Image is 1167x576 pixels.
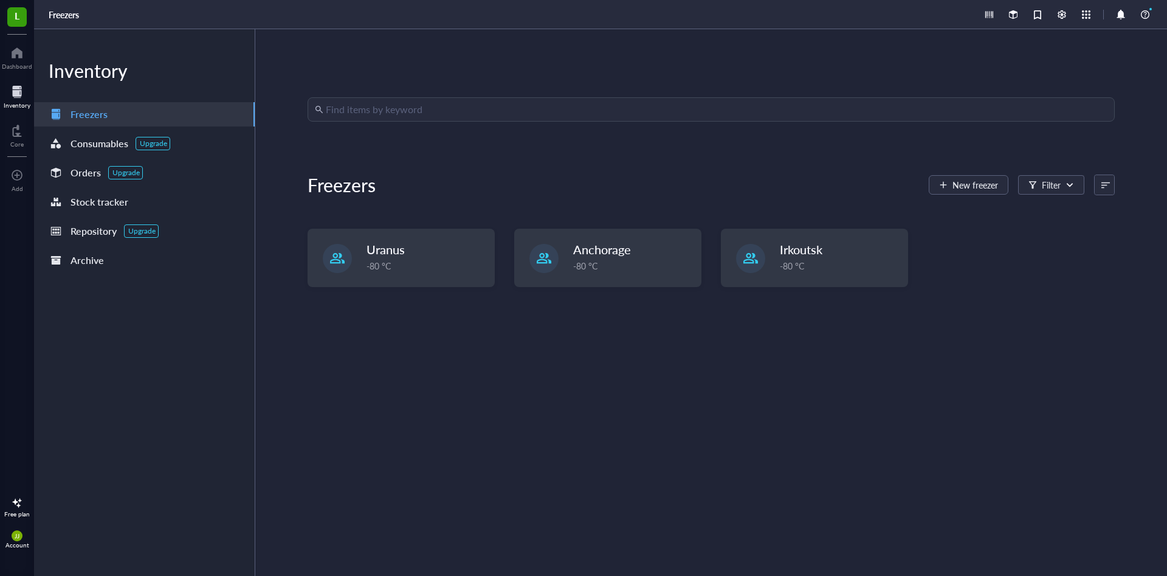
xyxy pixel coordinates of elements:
[15,532,19,540] span: JJ
[12,185,23,192] div: Add
[71,252,104,269] div: Archive
[573,259,694,272] div: -80 °C
[34,161,255,185] a: OrdersUpgrade
[10,141,24,148] div: Core
[2,43,32,70] a: Dashboard
[5,541,29,549] div: Account
[308,173,376,197] div: Freezers
[4,510,30,518] div: Free plan
[780,259,900,272] div: -80 °C
[367,259,487,272] div: -80 °C
[34,131,255,156] a: ConsumablesUpgrade
[128,226,156,236] div: Upgrade
[71,135,128,152] div: Consumables
[4,82,30,109] a: Inventory
[71,164,101,181] div: Orders
[34,58,255,83] div: Inventory
[34,190,255,214] a: Stock tracker
[10,121,24,148] a: Core
[573,241,631,258] span: Anchorage
[1042,178,1061,192] div: Filter
[71,106,108,123] div: Freezers
[49,9,81,20] a: Freezers
[2,63,32,70] div: Dashboard
[71,193,128,210] div: Stock tracker
[15,8,19,23] span: L
[112,168,140,178] div: Upgrade
[71,223,117,240] div: Repository
[34,219,255,243] a: RepositoryUpgrade
[140,139,167,148] div: Upgrade
[929,175,1008,195] button: New freezer
[4,102,30,109] div: Inventory
[952,180,998,190] span: New freezer
[367,241,405,258] span: Uranus
[34,248,255,272] a: Archive
[34,102,255,127] a: Freezers
[780,241,822,258] span: Irkoutsk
